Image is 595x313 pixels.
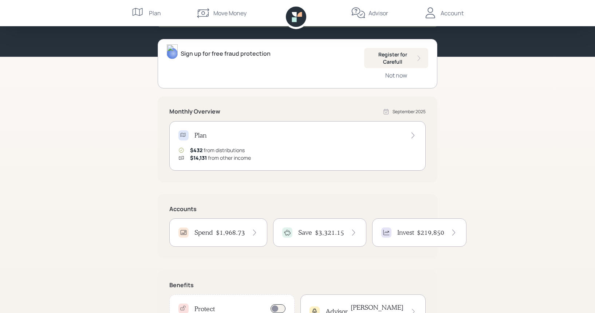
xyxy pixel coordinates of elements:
[190,154,251,162] div: from other income
[194,229,213,237] h4: Spend
[397,229,414,237] h4: Invest
[190,154,207,161] span: $14,131
[369,9,388,17] div: Advisor
[169,206,426,213] h5: Accounts
[194,131,206,139] h4: Plan
[385,71,407,79] div: Not now
[315,229,344,237] h4: $3,321.15
[167,44,178,59] img: treva-nostdahl-headshot.png
[441,9,464,17] div: Account
[216,229,245,237] h4: $1,968.73
[169,282,426,289] h5: Benefits
[298,229,312,237] h4: Save
[190,147,202,154] span: $432
[181,49,271,58] div: Sign up for free fraud protection
[370,51,422,65] div: Register for Carefull
[393,108,426,115] div: September 2025
[417,229,444,237] h4: $219,850
[364,48,428,68] button: Register for Carefull
[169,108,220,115] h5: Monthly Overview
[194,305,215,313] h4: Protect
[149,9,161,17] div: Plan
[190,146,245,154] div: from distributions
[213,9,247,17] div: Move Money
